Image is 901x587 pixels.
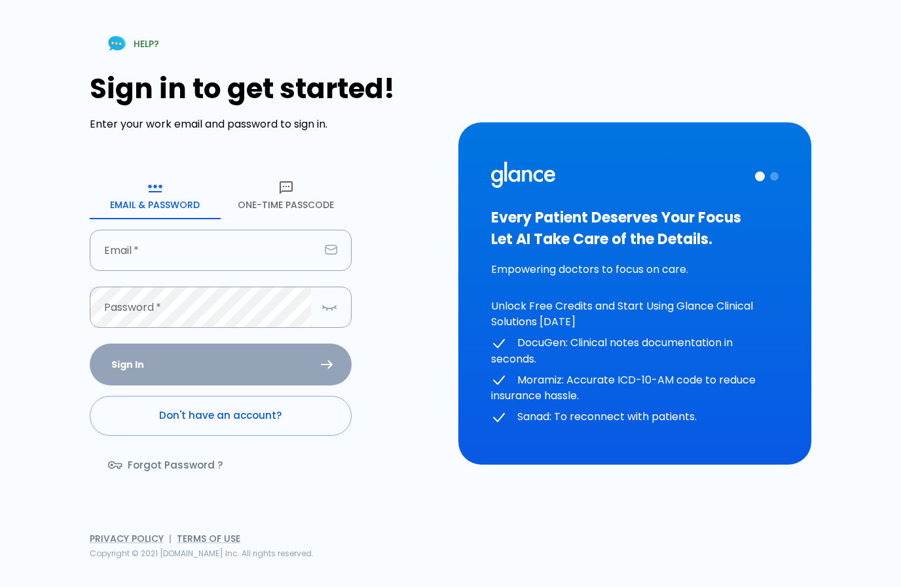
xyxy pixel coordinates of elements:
[90,116,443,132] p: Enter your work email and password to sign in.
[491,409,779,425] p: Sanad: To reconnect with patients.
[90,548,314,559] span: Copyright © 2021 [DOMAIN_NAME] Inc. All rights reserved.
[90,172,221,219] button: Email & Password
[491,335,779,367] p: DocuGen: Clinical notes documentation in seconds.
[90,396,352,435] a: Don't have an account?
[90,27,175,60] a: HELP?
[491,262,779,277] p: Empowering doctors to focus on care.
[169,532,172,545] span: |
[90,230,320,271] input: dr.ahmed@clinic.com
[491,372,779,404] p: Moramiz: Accurate ICD-10-AM code to reduce insurance hassle.
[491,298,779,330] p: Unlock Free Credits and Start Using Glance Clinical Solutions [DATE]
[90,532,164,545] a: Privacy Policy
[90,73,443,105] h1: Sign in to get started!
[177,532,240,545] a: Terms of Use
[90,446,244,484] a: Forgot Password ?
[221,172,352,219] button: One-Time Passcode
[491,207,779,250] h3: Every Patient Deserves Your Focus Let AI Take Care of the Details.
[105,32,128,55] img: Chat Support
